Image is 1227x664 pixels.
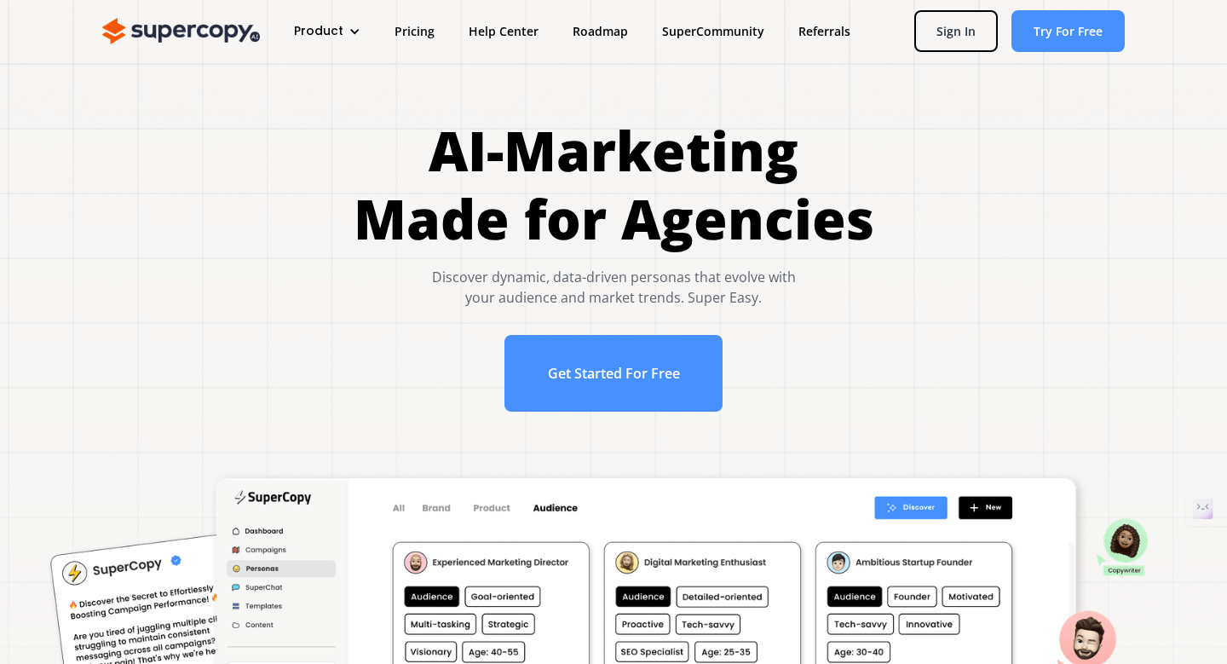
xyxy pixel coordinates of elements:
a: Try For Free [1011,10,1125,52]
a: Sign In [914,10,998,52]
a: Get Started For Free [504,335,723,412]
a: Roadmap [556,15,645,47]
div: Product [277,15,377,47]
a: Help Center [452,15,556,47]
div: Discover dynamic, data-driven personas that evolve with your audience and market trends. Super Easy. [354,267,874,308]
a: Referrals [781,15,867,47]
h1: AI-Marketing Made for Agencies [354,117,874,253]
div: Product [294,22,343,40]
a: SuperCommunity [645,15,781,47]
a: Pricing [377,15,452,47]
